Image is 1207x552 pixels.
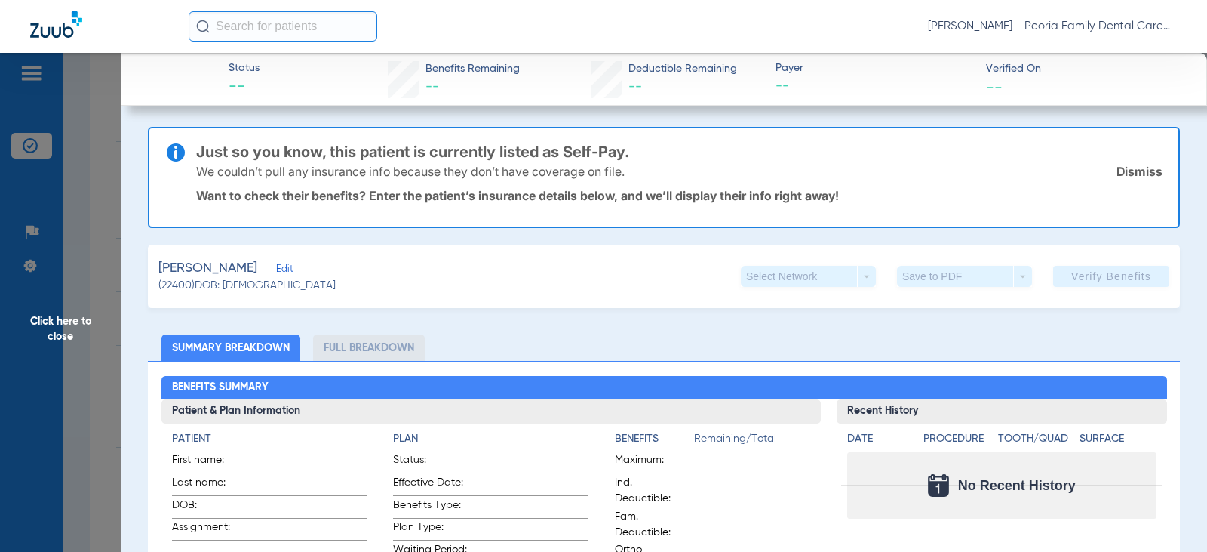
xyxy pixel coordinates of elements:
img: Calendar [928,474,949,497]
span: -- [986,79,1003,94]
h4: Procedure [923,431,992,447]
span: Status [229,60,260,76]
li: Full Breakdown [313,335,425,361]
app-breakdown-title: Procedure [923,431,992,452]
h3: Just so you know, this patient is currently listed as Self-Pay. [196,144,1162,159]
span: Payer [775,60,972,76]
span: Deductible Remaining [628,61,737,77]
p: We couldn’t pull any insurance info because they don’t have coverage on file. [196,164,625,179]
h3: Patient & Plan Information [161,399,822,424]
h2: Benefits Summary [161,376,1167,400]
span: -- [628,80,642,94]
h3: Recent History [837,399,1166,424]
span: Maximum: [615,452,689,473]
img: Search Icon [196,20,210,33]
span: (22400) DOB: [DEMOGRAPHIC_DATA] [158,278,336,294]
span: Status: [393,452,467,473]
span: Verified On [986,61,1183,77]
span: Last name: [172,475,246,495]
span: DOB: [172,498,246,518]
input: Search for patients [189,11,377,42]
h4: Tooth/Quad [998,431,1074,447]
span: Effective Date: [393,475,467,495]
span: Edit [276,264,290,278]
span: -- [775,77,972,96]
img: info-icon [167,143,185,162]
app-breakdown-title: Surface [1080,431,1156,452]
h4: Surface [1080,431,1156,447]
h4: Date [847,431,911,447]
span: Benefits Remaining [425,61,520,77]
span: Ind. Deductible: [615,475,689,507]
app-breakdown-title: Date [847,431,911,452]
h4: Patient [172,431,367,447]
h4: Benefits [615,431,694,447]
span: First name: [172,452,246,473]
span: No Recent History [958,478,1076,493]
span: Benefits Type: [393,498,467,518]
span: -- [229,77,260,98]
app-breakdown-title: Benefits [615,431,694,452]
p: Want to check their benefits? Enter the patient’s insurance details below, and we’ll display thei... [196,188,1162,203]
span: Remaining/Total [694,431,810,452]
span: [PERSON_NAME] - Peoria Family Dental Care [928,19,1177,34]
app-breakdown-title: Tooth/Quad [998,431,1074,452]
img: Zuub Logo [30,11,82,38]
span: Fam. Deductible: [615,509,689,541]
li: Summary Breakdown [161,335,300,361]
span: [PERSON_NAME] [158,259,257,278]
span: -- [425,80,439,94]
span: Plan Type: [393,520,467,540]
h4: Plan [393,431,588,447]
span: Assignment: [172,520,246,540]
a: Dismiss [1116,164,1162,179]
